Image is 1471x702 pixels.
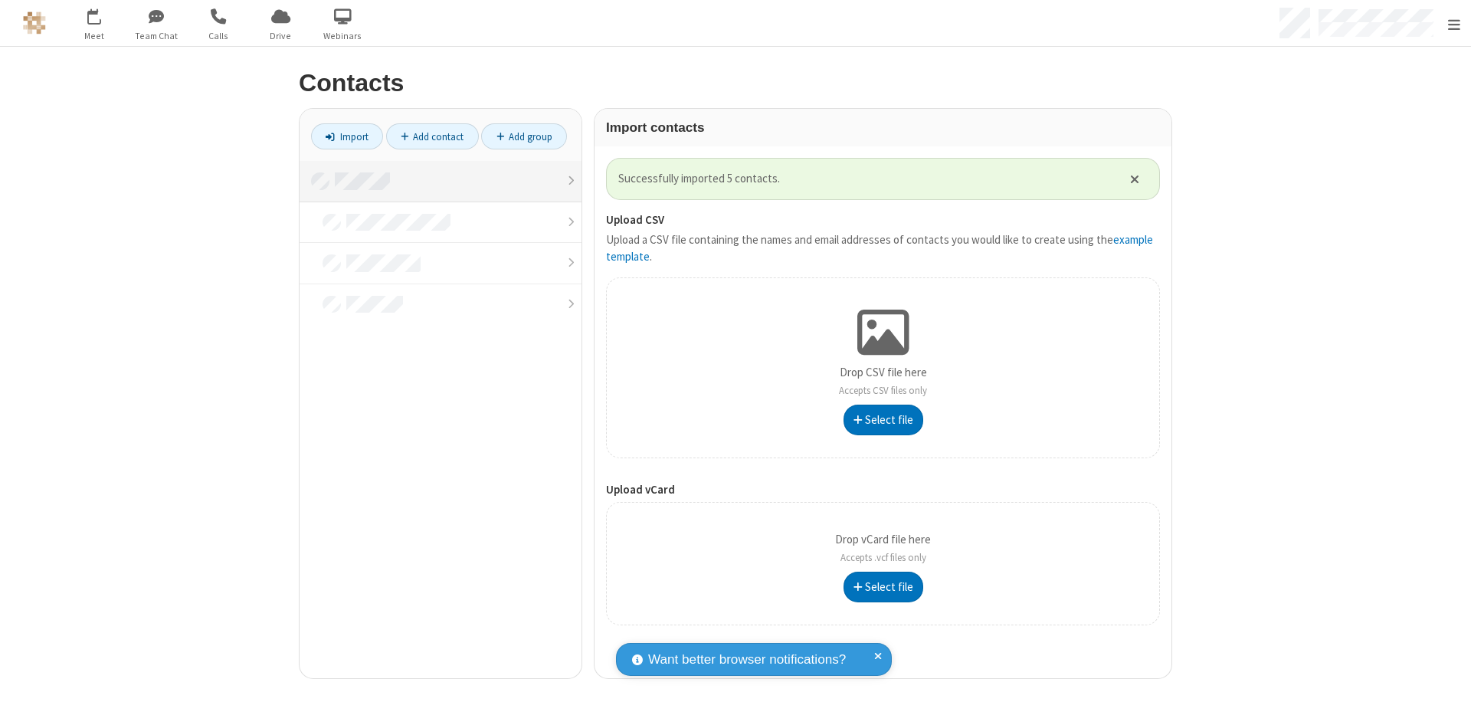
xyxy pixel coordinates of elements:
[386,123,479,149] a: Add contact
[252,29,310,43] span: Drive
[66,29,123,43] span: Meet
[839,384,927,397] span: Accepts CSV files only
[190,29,247,43] span: Calls
[648,650,846,670] span: Want better browser notifications?
[839,364,927,399] p: Drop CSV file here
[128,29,185,43] span: Team Chat
[606,231,1160,266] p: Upload a CSV file containing the names and email addresses of contacts you would like to create u...
[311,123,383,149] a: Import
[606,212,1160,229] label: Upload CSV
[98,8,108,20] div: 4
[299,70,1172,97] h2: Contacts
[835,531,931,566] p: Drop vCard file here
[1122,167,1148,190] button: Close alert
[618,170,1111,188] span: Successfully imported 5 contacts.
[314,29,372,43] span: Webinars
[844,405,923,435] button: Select file
[840,551,926,564] span: Accepts .vcf files only
[844,572,923,602] button: Select file
[606,120,1160,135] h3: Import contacts
[481,123,567,149] a: Add group
[23,11,46,34] img: QA Selenium DO NOT DELETE OR CHANGE
[606,481,1160,499] label: Upload vCard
